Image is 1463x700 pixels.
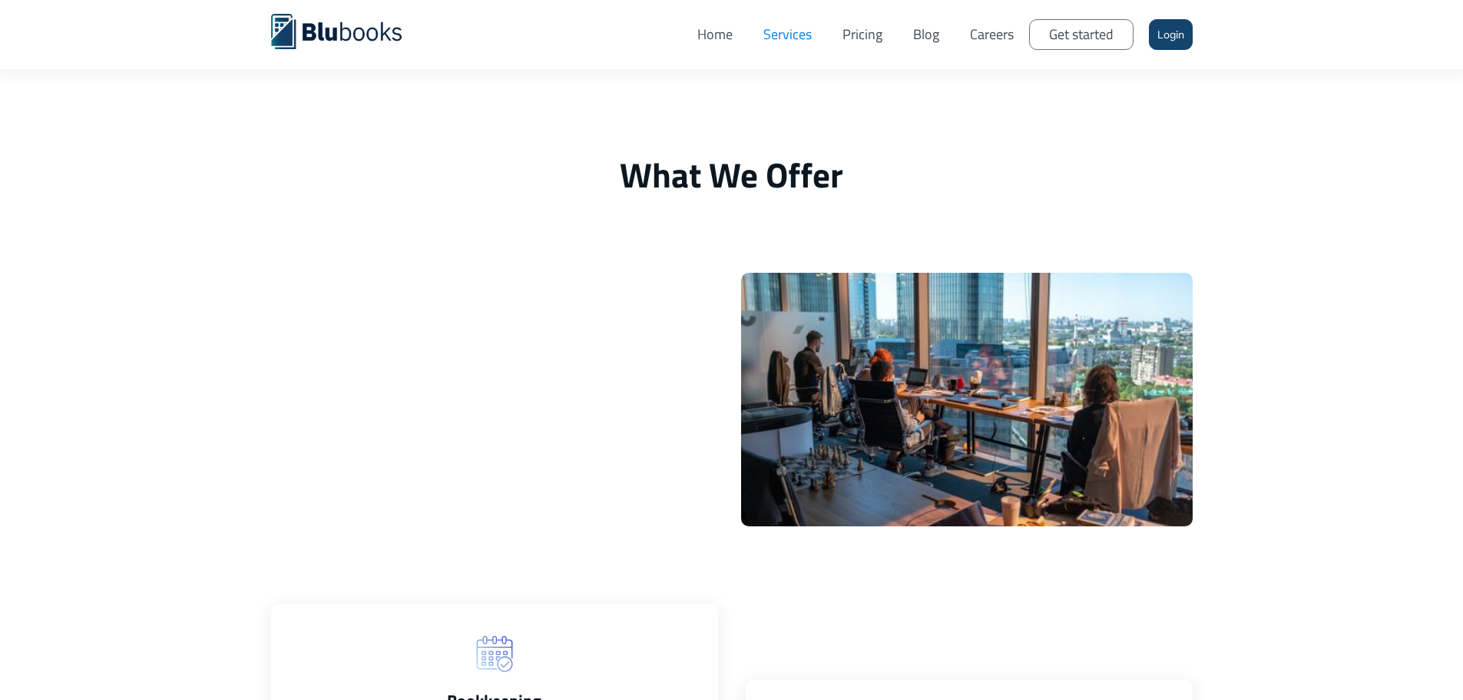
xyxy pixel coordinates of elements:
[748,12,827,58] a: Services
[827,12,898,58] a: Pricing
[955,12,1029,58] a: Careers
[1029,19,1134,50] a: Get started
[898,12,955,58] a: Blog
[682,12,748,58] a: Home
[1149,19,1193,50] a: Login
[271,154,1193,196] h1: What We Offer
